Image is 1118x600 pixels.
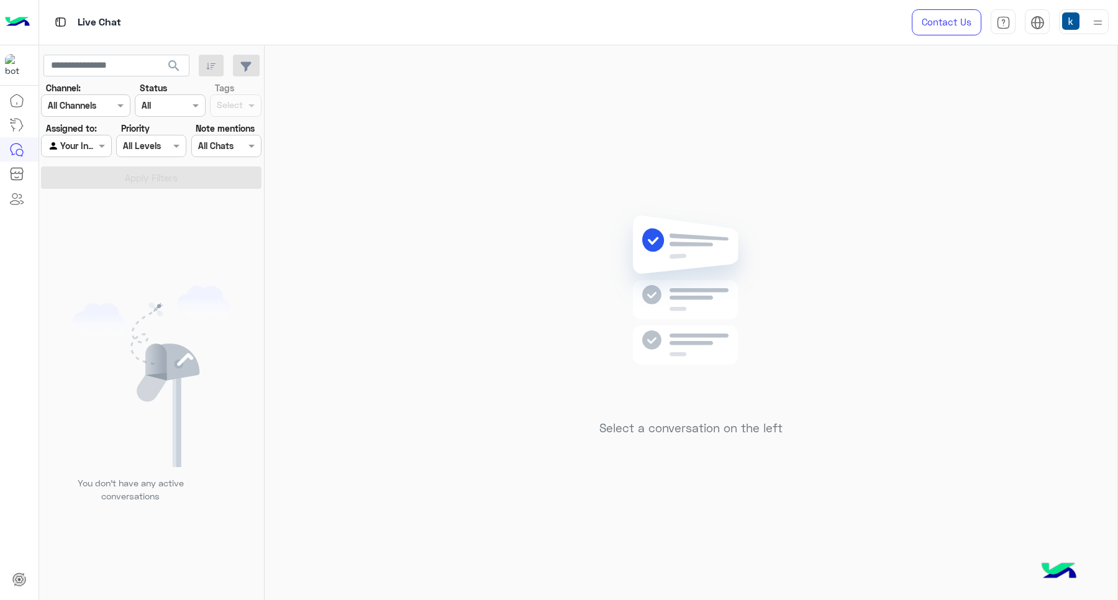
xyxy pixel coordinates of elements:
[159,55,189,81] button: search
[121,122,150,135] label: Priority
[1090,15,1106,30] img: profile
[912,9,981,35] a: Contact Us
[5,54,27,76] img: 713415422032625
[46,81,81,94] label: Channel:
[996,16,1011,30] img: tab
[140,81,167,94] label: Status
[1030,16,1045,30] img: tab
[166,58,181,73] span: search
[41,166,261,189] button: Apply Filters
[46,122,97,135] label: Assigned to:
[599,421,783,435] h5: Select a conversation on the left
[1062,12,1079,30] img: userImage
[53,14,68,30] img: tab
[5,9,30,35] img: Logo
[73,286,230,467] img: empty users
[1037,550,1081,594] img: hulul-logo.png
[68,476,193,503] p: You don’t have any active conversations
[991,9,1016,35] a: tab
[196,122,255,135] label: Note mentions
[78,14,121,31] p: Live Chat
[601,206,781,412] img: no messages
